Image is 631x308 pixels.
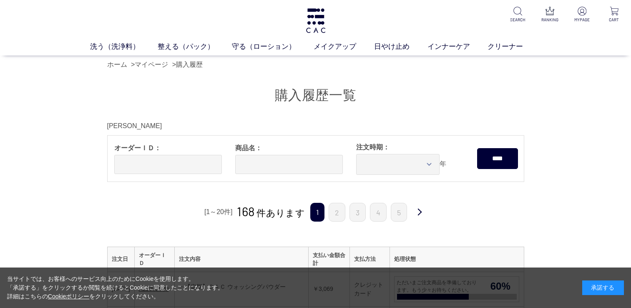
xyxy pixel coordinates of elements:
[107,247,134,272] th: 注文日
[131,60,170,70] li: >
[604,17,624,23] p: CART
[90,41,158,52] a: 洗う（洗浄料）
[135,61,168,68] a: マイページ
[508,17,528,23] p: SEARCH
[349,203,366,222] a: 3
[235,143,343,153] span: 商品名：
[329,203,345,222] a: 2
[305,8,327,33] img: logo
[176,61,203,68] a: 購入履歴
[107,86,524,104] h1: 購入履歴一覧
[349,136,470,182] div: 年
[175,247,309,272] th: 注文内容
[7,275,224,301] div: 当サイトでは、お客様へのサービス向上のためにCookieを使用します。 「承諾する」をクリックするか閲覧を続けるとCookieに同意したことになります。 詳細はこちらの をクリックしてください。
[390,247,524,272] th: 処理状態
[508,7,528,23] a: SEARCH
[158,41,232,52] a: 整える（パック）
[391,203,407,222] a: 5
[107,121,524,131] div: [PERSON_NAME]
[350,247,390,272] th: 支払方法
[172,60,205,70] li: >
[572,7,592,23] a: MYPAGE
[370,203,387,222] a: 4
[540,7,560,23] a: RANKING
[582,280,624,295] div: 承諾する
[107,61,127,68] a: ホーム
[308,247,349,272] th: 支払い金額合計
[427,41,488,52] a: インナーケア
[237,208,305,218] span: 件あります
[374,41,427,52] a: 日やけ止め
[310,203,324,222] span: 1
[488,41,541,52] a: クリーナー
[114,143,222,153] span: オーダーＩＤ：
[411,203,428,222] a: 次
[604,7,624,23] a: CART
[237,204,255,219] span: 168
[134,247,175,272] th: オーダーＩＤ
[48,293,90,300] a: Cookieポリシー
[540,17,560,23] p: RANKING
[356,142,464,152] span: 注文時期：
[572,17,592,23] p: MYPAGE
[314,41,374,52] a: メイクアップ
[203,206,234,218] div: [1～20件]
[232,41,314,52] a: 守る（ローション）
